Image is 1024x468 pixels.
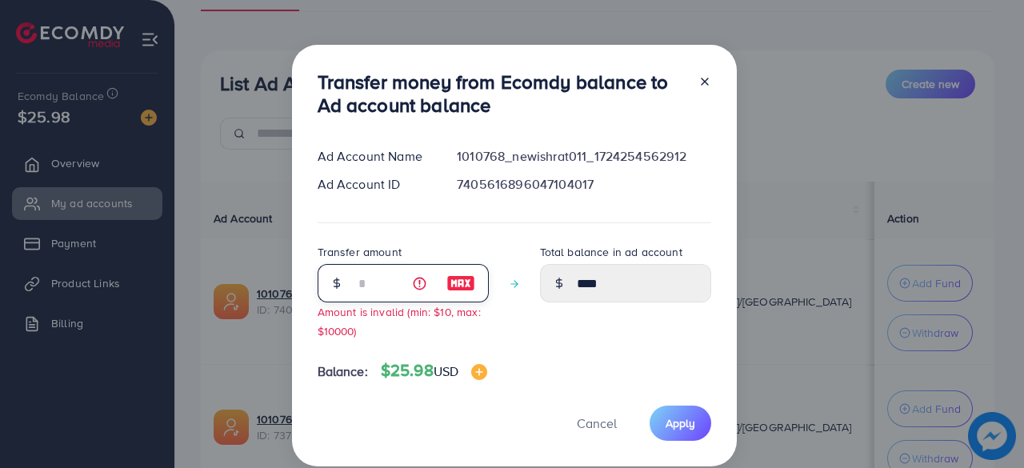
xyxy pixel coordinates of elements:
span: Cancel [577,414,617,432]
h4: $25.98 [381,361,487,381]
button: Apply [650,406,711,440]
span: USD [434,362,458,380]
button: Cancel [557,406,637,440]
img: image [446,274,475,293]
div: 1010768_newishrat011_1724254562912 [444,147,723,166]
span: Apply [666,415,695,431]
img: image [471,364,487,380]
span: Balance: [318,362,368,381]
label: Transfer amount [318,244,402,260]
label: Total balance in ad account [540,244,682,260]
h3: Transfer money from Ecomdy balance to Ad account balance [318,70,686,117]
small: Amount is invalid (min: $10, max: $10000) [318,304,481,338]
div: 7405616896047104017 [444,175,723,194]
div: Ad Account Name [305,147,445,166]
div: Ad Account ID [305,175,445,194]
